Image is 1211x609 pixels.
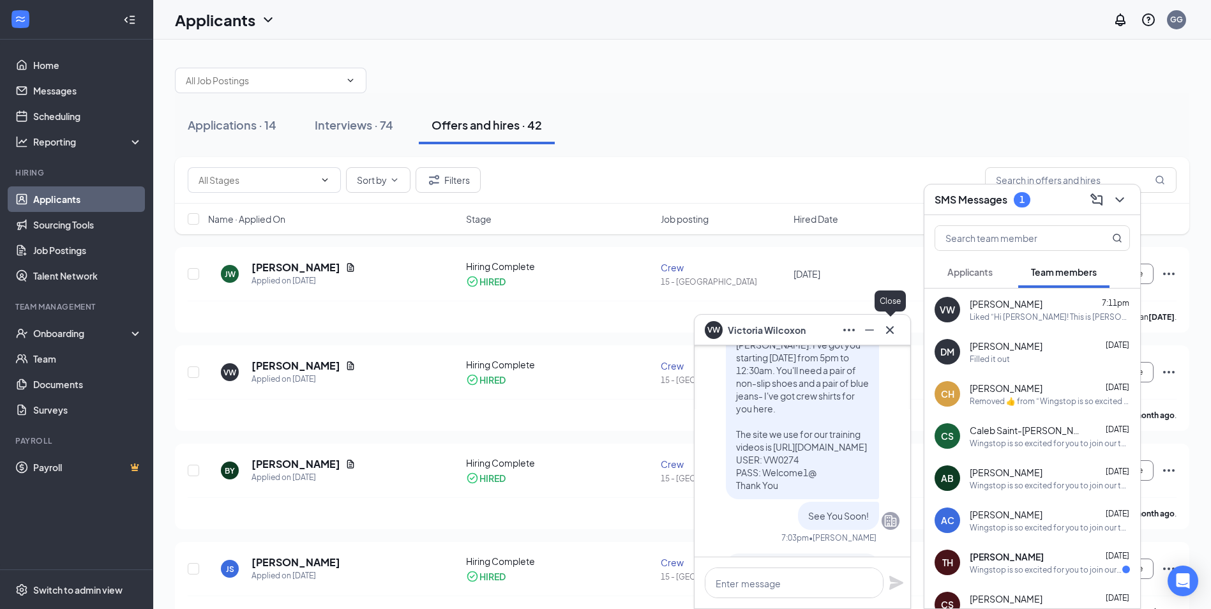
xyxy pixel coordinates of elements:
svg: ChevronDown [260,12,276,27]
div: Payroll [15,435,140,446]
div: 15 - [GEOGRAPHIC_DATA] [661,276,786,287]
div: VW [223,367,236,378]
span: See You Soon! [808,510,869,522]
span: [PERSON_NAME] [970,466,1042,479]
span: [PERSON_NAME] [970,382,1042,395]
div: Hiring [15,167,140,178]
svg: Company [883,513,898,529]
button: Filter Filters [416,167,481,193]
span: [PERSON_NAME] [970,508,1042,521]
span: [PERSON_NAME] [970,297,1042,310]
div: Offers and hires · 42 [432,117,542,133]
svg: ChevronDown [345,75,356,86]
span: Caleb Saint-[PERSON_NAME] [970,424,1085,437]
span: Stage [466,213,492,225]
h5: [PERSON_NAME] [252,359,340,373]
span: [DATE] [1106,509,1129,518]
div: Crew [661,261,786,274]
svg: Settings [15,583,28,596]
div: BY [225,465,235,476]
span: [DATE] [1106,467,1129,476]
span: Applicants [947,266,993,278]
a: Messages [33,78,142,103]
span: • [PERSON_NAME] [809,532,876,543]
div: JW [225,269,236,280]
a: Documents [33,372,142,397]
span: [DATE] [1106,340,1129,350]
svg: Ellipses [1161,561,1177,576]
div: Removed ‌👍‌ from “ Wingstop is so excited for you to join our team! Do you know anyone else who m... [970,396,1130,407]
h3: SMS Messages [935,193,1007,207]
div: 15 - [GEOGRAPHIC_DATA] [661,571,786,582]
div: VW [940,303,955,316]
div: Interviews · 74 [315,117,393,133]
span: [PERSON_NAME] [970,550,1044,563]
div: Hiring Complete [466,555,654,568]
a: Team [33,346,142,372]
h5: [PERSON_NAME] [252,555,340,569]
div: AC [941,514,954,527]
div: Applied on [DATE] [252,471,356,484]
svg: ChevronDown [389,175,400,185]
svg: QuestionInfo [1141,12,1156,27]
div: Hiring Complete [466,358,654,371]
div: Hiring Complete [466,456,654,469]
svg: CheckmarkCircle [466,472,479,485]
a: Applicants [33,186,142,212]
svg: ComposeMessage [1089,192,1104,207]
div: Team Management [15,301,140,312]
span: Hi [PERSON_NAME]! This is [PERSON_NAME]. I've got you starting [DATE] from 5pm to 12:30am. You'll... [736,326,869,491]
div: Applied on [DATE] [252,274,356,287]
button: ComposeMessage [1087,190,1107,210]
div: Crew [661,556,786,569]
svg: UserCheck [15,327,28,340]
svg: Document [345,262,356,273]
svg: Cross [882,322,898,338]
div: Applications · 14 [188,117,276,133]
span: Victoria Wilcoxon [728,323,806,337]
svg: CheckmarkCircle [466,275,479,288]
h5: [PERSON_NAME] [252,260,340,274]
span: [DATE] [794,268,820,280]
svg: WorkstreamLogo [14,13,27,26]
div: AB [941,472,954,485]
span: [DATE] [1106,425,1129,434]
span: [DATE] [1106,382,1129,392]
svg: MagnifyingGlass [1155,175,1165,185]
svg: CheckmarkCircle [466,373,479,386]
div: Open Intercom Messenger [1168,566,1198,596]
button: Sort byChevronDown [346,167,410,193]
div: CH [941,387,954,400]
input: All Stages [199,173,315,187]
div: GG [1170,14,1183,25]
div: HIRED [479,570,506,583]
div: Liked “Hi [PERSON_NAME]! This is [PERSON_NAME]. I've got you starting [DATE] from 5pm to 12:30am.... [970,312,1130,322]
span: [PERSON_NAME] [970,340,1042,352]
div: Wingstop is so excited for you to join our team! Do you know anyone else who might be interested ... [970,522,1130,533]
svg: Notifications [1113,12,1128,27]
svg: Plane [889,575,904,590]
span: [DATE] [1106,551,1129,560]
b: a month ago [1129,410,1175,420]
span: Hired Date [794,213,838,225]
div: Switch to admin view [33,583,123,596]
a: Surveys [33,397,142,423]
input: All Job Postings [186,73,340,87]
div: Crew [661,458,786,470]
a: Sourcing Tools [33,212,142,237]
button: Ellipses [839,320,859,340]
div: Hiring Complete [466,260,654,273]
button: Minimize [859,320,880,340]
span: Team members [1031,266,1097,278]
svg: Minimize [862,322,877,338]
div: HIRED [479,373,506,386]
button: ChevronDown [1109,190,1130,210]
div: Crew [661,359,786,372]
div: Wingstop is so excited for you to join our team! Do you know anyone else who might be interested ... [970,564,1122,575]
div: 15 - [GEOGRAPHIC_DATA] [661,473,786,484]
span: Sort by [357,176,387,184]
div: JS [226,564,234,575]
div: Reporting [33,135,143,148]
a: Job Postings [33,237,142,263]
